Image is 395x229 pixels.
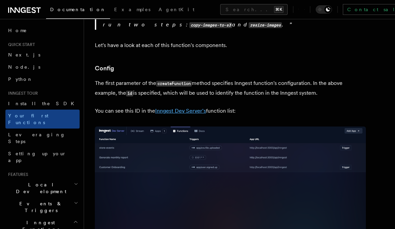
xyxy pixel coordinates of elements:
[50,7,106,12] span: Documentation
[154,2,199,18] a: AgentKit
[95,64,114,73] a: Config
[249,22,282,28] code: resize-images
[5,97,80,110] a: Install the SDK
[5,24,80,37] a: Home
[5,198,80,216] button: Events & Triggers
[5,181,74,195] span: Local Development
[5,91,38,96] span: Inngest tour
[8,101,78,106] span: Install the SDK
[8,52,40,58] span: Next.js
[5,42,35,47] span: Quick start
[5,129,80,147] a: Leveraging Steps
[189,22,232,28] code: copy-images-to-s3
[95,106,366,116] p: You can see this ID in the function list:
[159,7,194,12] span: AgentKit
[110,2,154,18] a: Examples
[316,5,332,14] button: Toggle dark mode
[220,4,288,15] button: Search...⌘K
[155,108,206,114] a: Inngest Dev Server's
[8,113,48,125] span: Your first Functions
[156,81,192,87] code: createFunction
[274,6,284,13] kbd: ⌘K
[5,172,28,177] span: Features
[8,132,65,144] span: Leveraging Steps
[95,78,366,98] p: The first parameter of the method specifies Inngest function's configuration. In the above exampl...
[5,110,80,129] a: Your first Functions
[46,2,110,19] a: Documentation
[126,91,133,96] code: id
[114,7,150,12] span: Examples
[5,147,80,166] a: Setting up your app
[5,61,80,73] a: Node.js
[8,64,40,70] span: Node.js
[8,27,27,34] span: Home
[5,200,74,214] span: Events & Triggers
[5,49,80,61] a: Next.js
[5,179,80,198] button: Local Development
[5,73,80,85] a: Python
[8,76,33,82] span: Python
[95,41,366,50] p: Let's have a look at each of this function's components.
[8,151,66,163] span: Setting up your app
